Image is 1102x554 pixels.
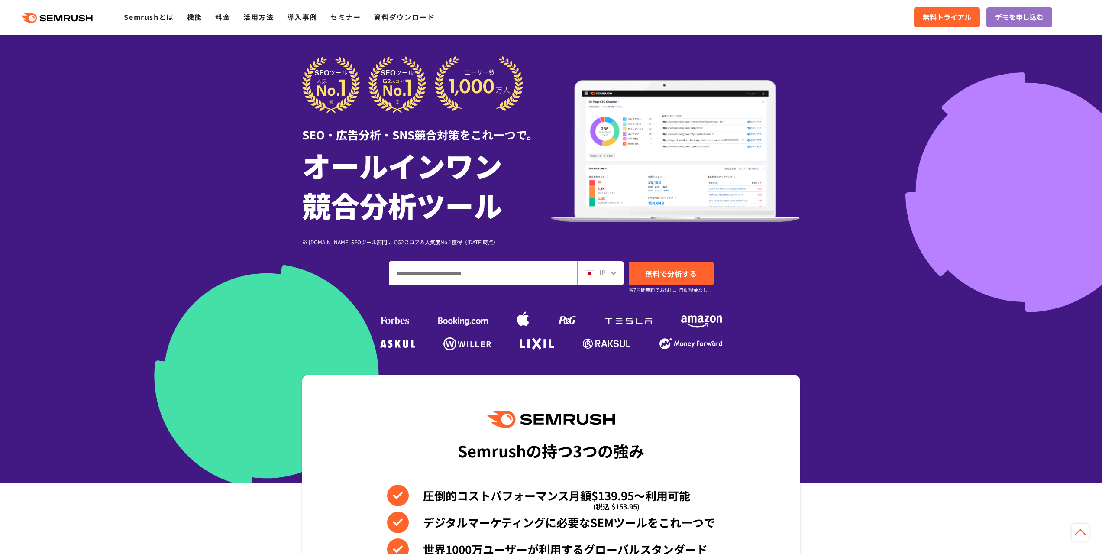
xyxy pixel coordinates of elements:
[330,12,361,22] a: セミナー
[302,113,551,143] div: SEO・広告分析・SNS競合対策をこれ一つで。
[374,12,435,22] a: 資料ダウンロード
[387,485,715,506] li: 圧倒的コストパフォーマンス月額$139.95〜利用可能
[593,496,640,517] span: (税込 $153.95)
[458,434,644,467] div: Semrushの持つ3つの強み
[302,238,551,246] div: ※ [DOMAIN_NAME] SEOツール部門にてG2スコア＆人気度No.1獲得（[DATE]時点）
[124,12,174,22] a: Semrushとは
[389,262,577,285] input: ドメイン、キーワードまたはURLを入力してください
[629,286,712,294] small: ※7日間無料でお試し。自動課金なし。
[598,267,606,278] span: JP
[187,12,202,22] a: 機能
[995,12,1044,23] span: デモを申し込む
[914,7,980,27] a: 無料トライアル
[387,512,715,533] li: デジタルマーケティングに必要なSEMツールをこれ一つで
[487,411,614,428] img: Semrush
[923,12,971,23] span: 無料トライアル
[645,268,697,279] span: 無料で分析する
[215,12,230,22] a: 料金
[629,262,714,285] a: 無料で分析する
[302,145,551,225] h1: オールインワン 競合分析ツール
[986,7,1052,27] a: デモを申し込む
[243,12,274,22] a: 活用方法
[287,12,317,22] a: 導入事例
